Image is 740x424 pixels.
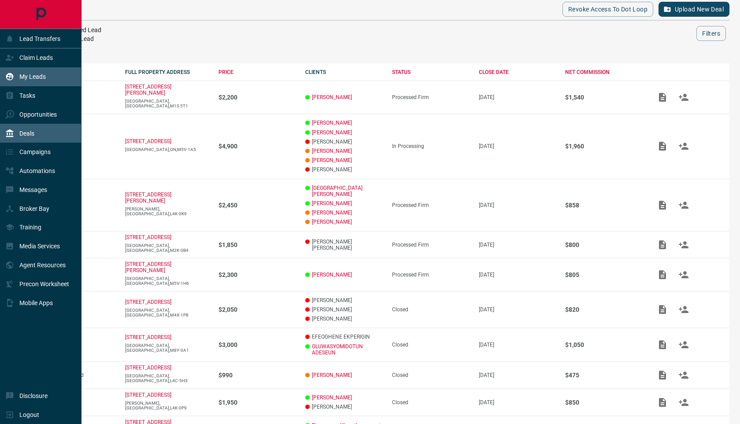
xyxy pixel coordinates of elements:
[125,147,210,152] p: [GEOGRAPHIC_DATA],ON,M5V-1A5
[125,243,210,253] p: [GEOGRAPHIC_DATA],[GEOGRAPHIC_DATA],M2K-0B4
[673,341,694,347] span: Match Clients
[125,343,210,353] p: [GEOGRAPHIC_DATA],[GEOGRAPHIC_DATA],M8Y-0A1
[479,143,556,149] p: [DATE]
[479,342,556,348] p: [DATE]
[305,69,384,75] div: CLIENTS
[312,129,352,136] a: [PERSON_NAME]
[125,365,171,371] a: [STREET_ADDRESS]
[218,306,296,313] p: $2,050
[218,372,296,379] p: $990
[673,241,694,247] span: Match Clients
[125,261,171,273] a: [STREET_ADDRESS][PERSON_NAME]
[673,399,694,405] span: Match Clients
[565,306,643,313] p: $820
[479,242,556,248] p: [DATE]
[565,399,643,406] p: $850
[125,206,210,216] p: [PERSON_NAME],[GEOGRAPHIC_DATA],L4K-0K9
[392,242,470,248] div: Processed Firm
[305,404,384,410] p: [PERSON_NAME]
[218,271,296,278] p: $2,300
[392,69,470,75] div: STATUS
[652,306,673,312] span: Add / View Documents
[565,372,643,379] p: $475
[125,234,171,240] a: [STREET_ADDRESS]
[659,2,729,17] button: Upload New Deal
[565,69,643,75] div: NET COMMISSION
[305,334,384,340] p: EFEOGHENE EKPERIGIN
[125,401,210,410] p: [PERSON_NAME],[GEOGRAPHIC_DATA],L4K-0P9
[125,392,171,398] a: [STREET_ADDRESS]
[479,202,556,208] p: [DATE]
[305,139,384,145] p: [PERSON_NAME]
[218,69,296,75] div: PRICE
[392,399,470,406] div: Closed
[652,94,673,100] span: Add / View Documents
[218,341,296,348] p: $3,000
[652,341,673,347] span: Add / View Documents
[392,94,470,100] div: Processed Firm
[696,26,726,41] button: Filters
[652,143,673,149] span: Add / View Documents
[125,192,171,204] p: [STREET_ADDRESS][PERSON_NAME]
[125,276,210,286] p: [GEOGRAPHIC_DATA],[GEOGRAPHIC_DATA],M5V-1H6
[305,239,384,251] p: [PERSON_NAME] [PERSON_NAME]
[218,241,296,248] p: $1,850
[479,306,556,313] p: [DATE]
[392,143,470,149] div: In Processing
[125,138,171,144] a: [STREET_ADDRESS]
[392,306,470,313] div: Closed
[305,316,384,322] p: [PERSON_NAME]
[673,94,694,100] span: Match Clients
[652,271,673,277] span: Add / View Documents
[125,308,210,317] p: [GEOGRAPHIC_DATA],[GEOGRAPHIC_DATA],M4X-1P8
[479,272,556,278] p: [DATE]
[673,271,694,277] span: Match Clients
[125,84,171,96] a: [STREET_ADDRESS][PERSON_NAME]
[312,120,352,126] a: [PERSON_NAME]
[565,94,643,101] p: $1,540
[479,94,556,100] p: [DATE]
[565,341,643,348] p: $1,050
[218,94,296,101] p: $2,200
[479,69,556,75] div: CLOSE DATE
[125,334,171,340] a: [STREET_ADDRESS]
[479,372,556,378] p: [DATE]
[125,299,171,305] a: [STREET_ADDRESS]
[125,99,210,108] p: [GEOGRAPHIC_DATA],[GEOGRAPHIC_DATA],M1S 5T1
[565,202,643,209] p: $858
[125,373,210,383] p: [GEOGRAPHIC_DATA],[GEOGRAPHIC_DATA],L4C-5H3
[673,143,694,149] span: Match Clients
[479,399,556,406] p: [DATE]
[305,297,384,303] p: [PERSON_NAME]
[652,202,673,208] span: Add / View Documents
[392,342,470,348] div: Closed
[392,202,470,208] div: Processed Firm
[312,200,352,206] a: [PERSON_NAME]
[312,148,352,154] a: [PERSON_NAME]
[305,166,384,173] p: [PERSON_NAME]
[652,372,673,378] span: Add / View Documents
[218,399,296,406] p: $1,950
[312,343,384,356] a: OLUWASYOMIDOTUN ADESEUN
[673,306,694,312] span: Match Clients
[312,157,352,163] a: [PERSON_NAME]
[312,372,352,378] a: [PERSON_NAME]
[125,69,210,75] div: FULL PROPERTY ADDRESS
[565,143,643,150] p: $1,960
[312,210,352,216] a: [PERSON_NAME]
[565,271,643,278] p: $805
[312,272,352,278] a: [PERSON_NAME]
[652,241,673,247] span: Add / View Documents
[305,306,384,313] p: [PERSON_NAME]
[312,185,384,197] a: [GEOGRAPHIC_DATA] [PERSON_NAME]
[392,372,470,378] div: Closed
[565,241,643,248] p: $800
